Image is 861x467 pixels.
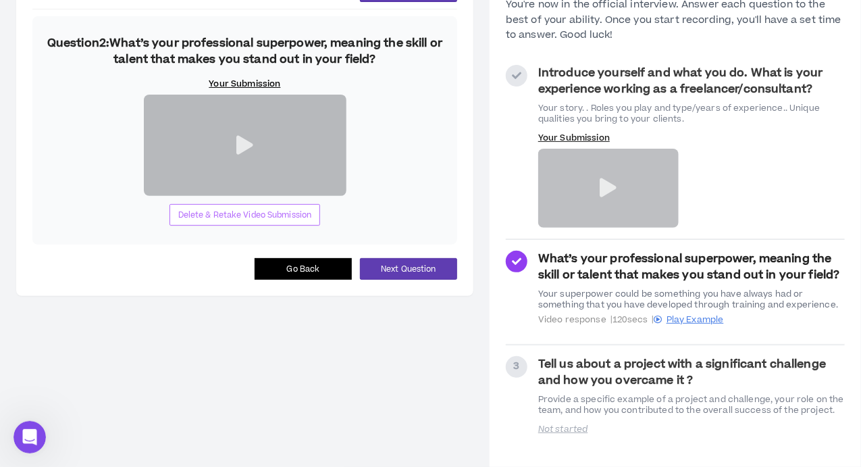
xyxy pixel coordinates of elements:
[667,314,724,326] span: Play Example
[538,289,845,310] div: Your superpower could be something you have always had or something that you have developed throu...
[538,103,845,124] div: Your story. . Roles you play and type/years of experience.. Unique qualities you bring to your cl...
[513,359,519,374] span: 3
[169,204,321,226] button: Delete & Retake Video Submission
[538,132,679,143] p: Your Submission
[47,35,442,68] strong: Question 2 : What’s your professional superpower, meaning the skill or talent that makes you stan...
[178,209,312,222] span: Delete & Retake Video Submission
[14,421,46,453] iframe: Intercom live chat
[538,314,845,325] span: Video response | 120 secs |
[538,251,840,283] strong: What’s your professional superpower, meaning the skill or talent that makes you stand out in your...
[381,263,436,276] span: Next Question
[255,258,352,280] button: Go Back
[360,258,457,280] button: Next Question
[538,356,826,389] strong: Tell us about a project with a significant challenge and how you overcame it ?
[654,314,724,326] a: Play Example
[287,263,320,276] span: Go Back
[538,424,679,435] p: Not started
[538,394,845,416] div: Provide a specific example of a project and challenge, your role on the team, and how you contrib...
[209,78,280,89] p: Your Submission
[538,65,823,97] strong: Introduce yourself and what you do. What is your experience working as a freelancer/consultant?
